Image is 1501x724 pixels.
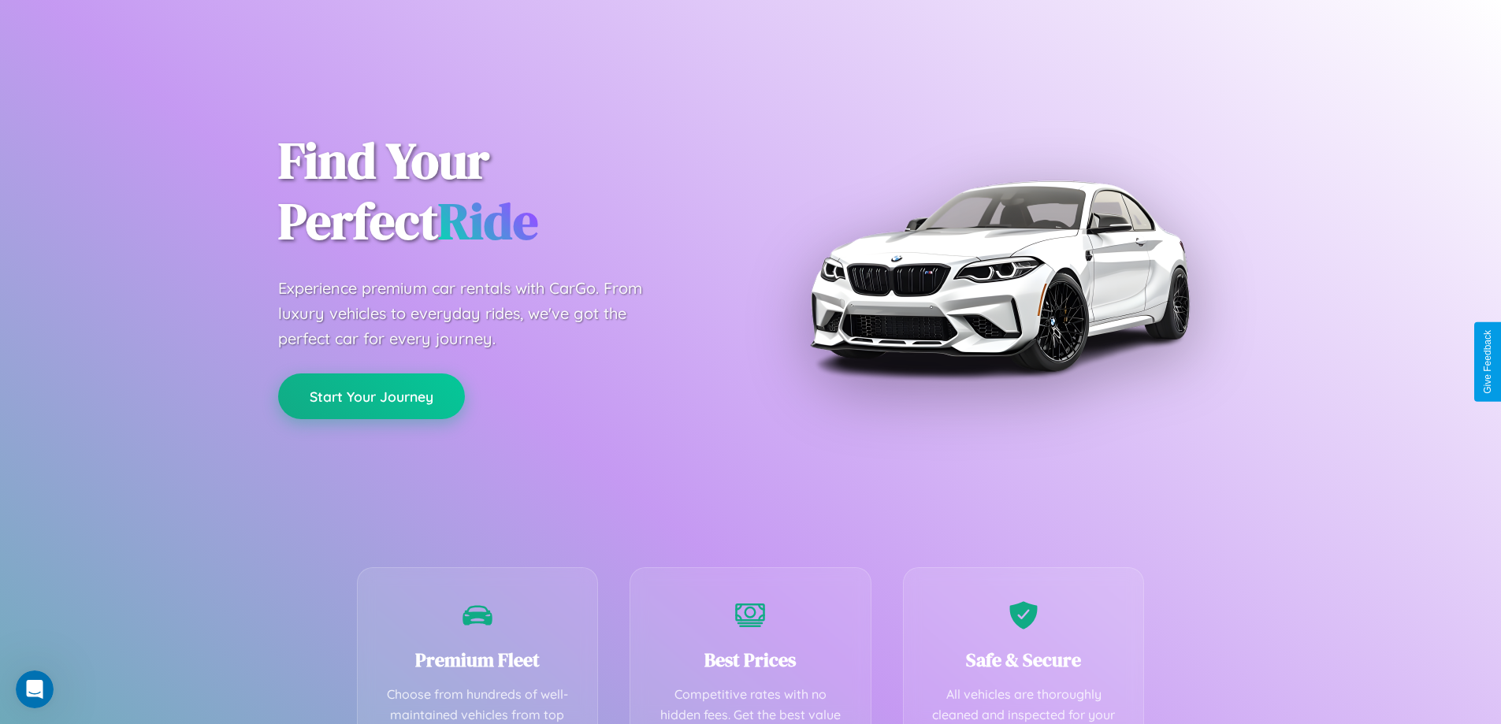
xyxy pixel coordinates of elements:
h3: Premium Fleet [381,647,574,673]
span: Ride [438,187,538,255]
h3: Best Prices [654,647,847,673]
img: Premium BMW car rental vehicle [802,79,1196,473]
iframe: Intercom live chat [16,670,54,708]
h1: Find Your Perfect [278,131,727,252]
div: Give Feedback [1482,330,1493,394]
h3: Safe & Secure [927,647,1120,673]
button: Start Your Journey [278,373,465,419]
p: Experience premium car rentals with CarGo. From luxury vehicles to everyday rides, we've got the ... [278,276,672,351]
